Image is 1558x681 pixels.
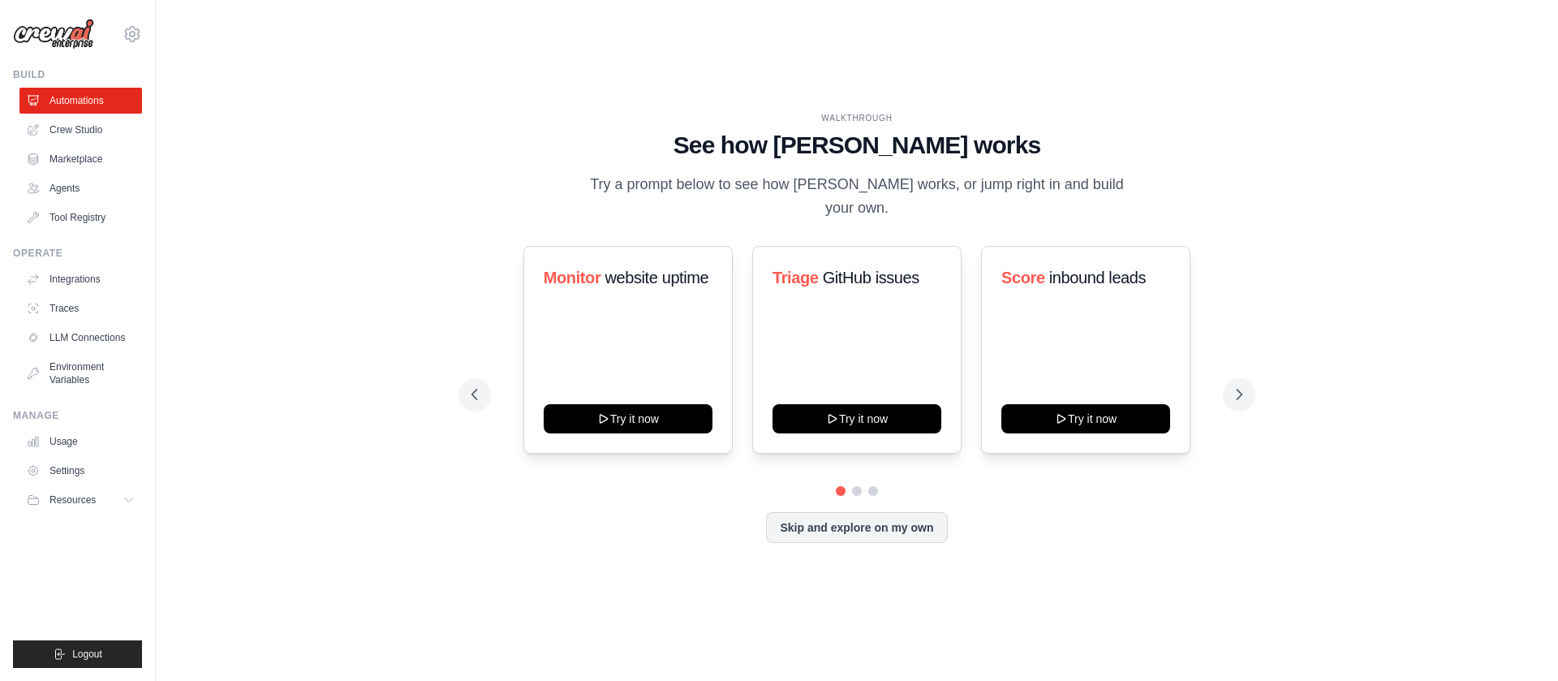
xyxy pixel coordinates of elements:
div: Manage [13,409,142,422]
button: Try it now [544,404,712,433]
a: Usage [19,429,142,455]
div: Build [13,68,142,81]
p: Try a prompt below to see how [PERSON_NAME] works, or jump right in and build your own. [584,173,1130,221]
a: LLM Connections [19,325,142,351]
span: GitHub issues [823,269,919,287]
button: Skip and explore on my own [766,512,947,543]
button: Try it now [1001,404,1170,433]
a: Environment Variables [19,354,142,393]
a: Automations [19,88,142,114]
img: Logo [13,19,94,50]
button: Resources [19,487,142,513]
a: Integrations [19,266,142,292]
button: Logout [13,640,142,668]
a: Traces [19,295,142,321]
span: Score [1001,269,1045,287]
div: WALKTHROUGH [471,112,1242,124]
span: Triage [773,269,819,287]
a: Marketplace [19,146,142,172]
a: Agents [19,175,142,201]
span: Resources [49,494,96,506]
span: inbound leads [1049,269,1146,287]
a: Settings [19,458,142,484]
button: Try it now [773,404,941,433]
a: Crew Studio [19,117,142,143]
span: website uptime [605,269,708,287]
span: Monitor [544,269,601,287]
a: Tool Registry [19,205,142,231]
div: Operate [13,247,142,260]
h1: See how [PERSON_NAME] works [471,131,1242,160]
span: Logout [72,648,102,661]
